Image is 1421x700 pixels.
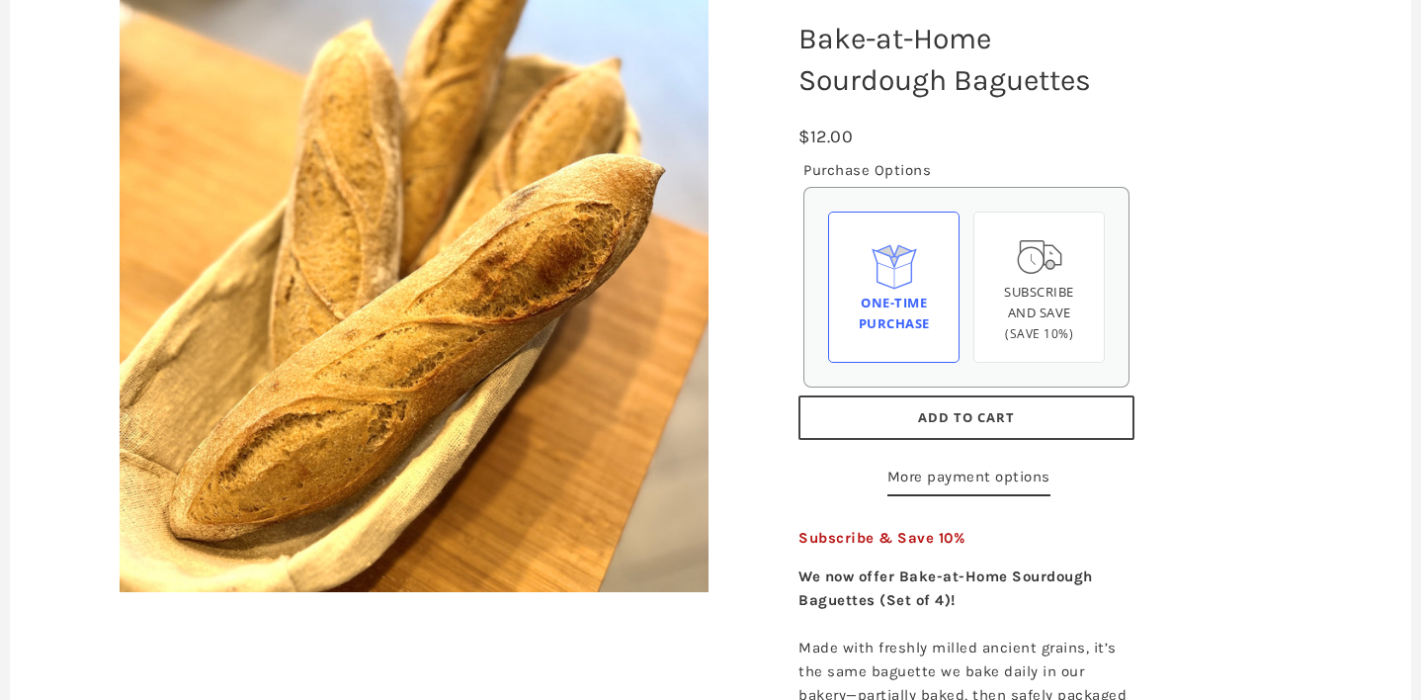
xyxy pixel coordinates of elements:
span: Subscribe and save [1004,283,1074,321]
span: Subscribe & Save 10% [798,529,964,547]
div: $12.00 [798,123,853,151]
h1: Bake-at-Home Sourdough Baguettes [784,8,1149,111]
button: Add to Cart [798,395,1134,440]
div: One-time Purchase [845,293,943,334]
span: Add to Cart [918,408,1015,426]
span: (Save 10%) [1005,325,1073,342]
legend: Purchase Options [803,158,931,182]
a: More payment options [887,465,1050,496]
strong: We now offer Bake-at-Home Sourdough Baguettes (Set of 4)! [798,568,1093,609]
